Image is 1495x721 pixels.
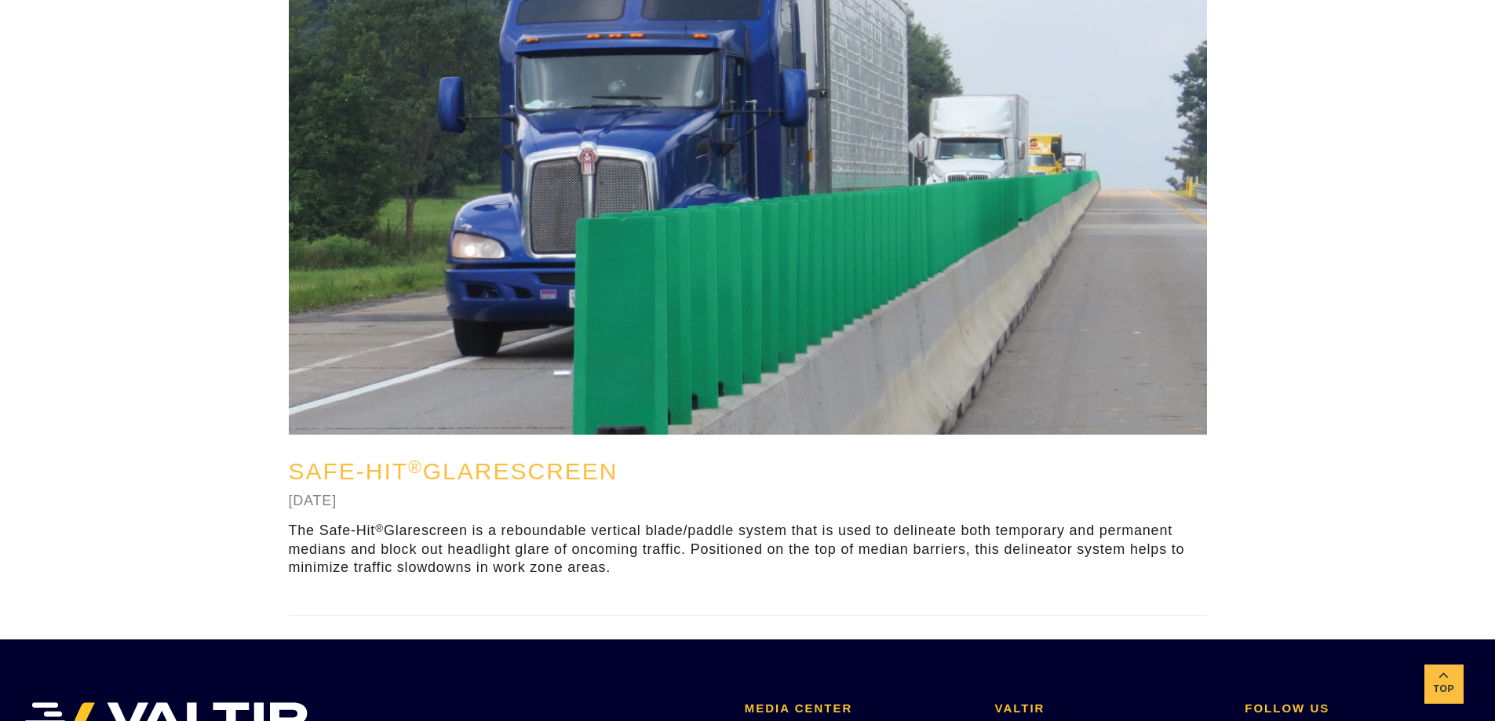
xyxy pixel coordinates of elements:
[289,522,1207,577] p: The Safe-Hit Glarescreen is a reboundable vertical blade/paddle system that is used to delineate ...
[289,493,337,508] a: [DATE]
[408,457,423,477] sup: ®
[289,458,618,484] a: Safe-Hit®Glarescreen
[1245,702,1471,716] h2: FOLLOW US
[1424,665,1464,704] a: Top
[995,702,1222,716] h2: VALTIR
[745,702,972,716] h2: MEDIA CENTER
[375,523,384,534] sup: ®
[1424,680,1464,698] span: Top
